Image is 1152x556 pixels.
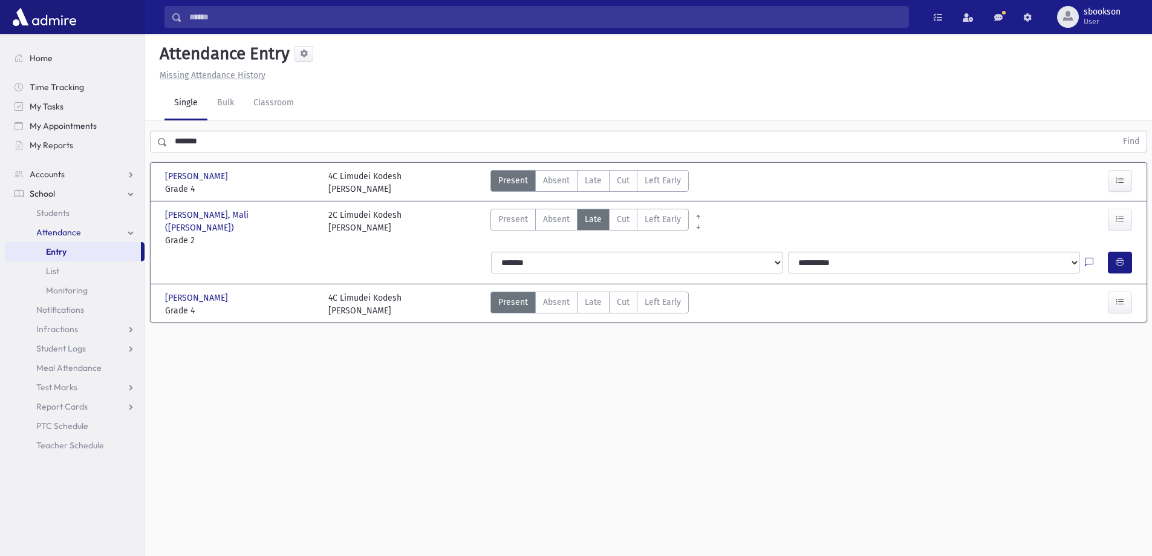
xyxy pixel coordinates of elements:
[36,401,88,412] span: Report Cards
[490,209,689,247] div: AttTypes
[543,213,570,226] span: Absent
[5,97,145,116] a: My Tasks
[5,416,145,436] a: PTC Schedule
[617,213,630,226] span: Cut
[36,208,70,218] span: Students
[328,292,402,317] div: 4C Limudei Kodesh [PERSON_NAME]
[498,296,528,309] span: Present
[1084,7,1121,17] span: sbookson
[543,296,570,309] span: Absent
[498,174,528,187] span: Present
[36,227,81,238] span: Attendance
[5,77,145,97] a: Time Tracking
[36,420,88,431] span: PTC Schedule
[5,261,145,281] a: List
[490,170,689,195] div: AttTypes
[160,70,265,80] u: Missing Attendance History
[36,440,104,451] span: Teacher Schedule
[30,188,55,199] span: School
[36,324,78,335] span: Infractions
[5,281,145,300] a: Monitoring
[46,266,59,276] span: List
[30,53,53,64] span: Home
[5,223,145,242] a: Attendance
[5,48,145,68] a: Home
[5,136,145,155] a: My Reports
[328,170,402,195] div: 4C Limudei Kodesh [PERSON_NAME]
[617,174,630,187] span: Cut
[5,184,145,203] a: School
[36,382,77,393] span: Test Marks
[490,292,689,317] div: AttTypes
[244,87,304,120] a: Classroom
[645,213,681,226] span: Left Early
[155,44,290,64] h5: Attendance Entry
[328,209,402,247] div: 2C Limudei Kodesh [PERSON_NAME]
[36,362,102,373] span: Meal Attendance
[5,116,145,136] a: My Appointments
[585,174,602,187] span: Late
[30,140,73,151] span: My Reports
[46,285,88,296] span: Monitoring
[5,339,145,358] a: Student Logs
[5,397,145,416] a: Report Cards
[207,87,244,120] a: Bulk
[10,5,79,29] img: AdmirePro
[182,6,908,28] input: Search
[617,296,630,309] span: Cut
[585,296,602,309] span: Late
[5,378,145,397] a: Test Marks
[498,213,528,226] span: Present
[1116,131,1147,152] button: Find
[5,436,145,455] a: Teacher Schedule
[1084,17,1121,27] span: User
[645,296,681,309] span: Left Early
[5,242,141,261] a: Entry
[30,101,63,112] span: My Tasks
[5,358,145,378] a: Meal Attendance
[30,120,97,131] span: My Appointments
[155,70,265,80] a: Missing Attendance History
[30,169,65,180] span: Accounts
[543,174,570,187] span: Absent
[165,170,230,183] span: [PERSON_NAME]
[5,319,145,339] a: Infractions
[165,209,316,234] span: [PERSON_NAME], Mali ([PERSON_NAME])
[165,292,230,304] span: [PERSON_NAME]
[5,203,145,223] a: Students
[164,87,207,120] a: Single
[165,304,316,317] span: Grade 4
[645,174,681,187] span: Left Early
[5,165,145,184] a: Accounts
[36,343,86,354] span: Student Logs
[30,82,84,93] span: Time Tracking
[165,183,316,195] span: Grade 4
[5,300,145,319] a: Notifications
[585,213,602,226] span: Late
[165,234,316,247] span: Grade 2
[46,246,67,257] span: Entry
[36,304,84,315] span: Notifications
